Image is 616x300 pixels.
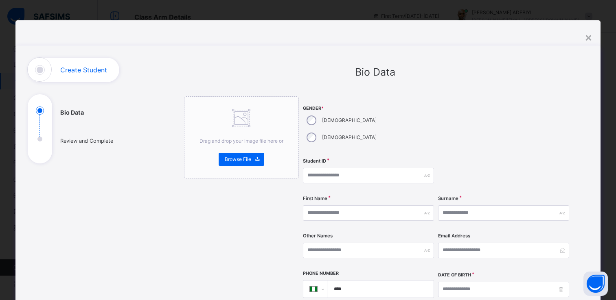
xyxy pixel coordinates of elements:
[303,195,327,202] label: First Name
[438,272,471,278] label: Date of Birth
[225,156,251,163] span: Browse File
[60,67,107,73] h1: Create Student
[199,138,283,144] span: Drag and drop your image file here or
[303,233,333,239] label: Other Names
[322,117,377,124] label: [DEMOGRAPHIC_DATA]
[303,158,326,165] label: Student ID
[438,195,458,202] label: Surname
[303,105,434,112] span: Gender
[438,233,470,239] label: Email Address
[355,66,395,78] span: Bio Data
[184,96,299,178] div: Drag and drop your image file here orBrowse File
[585,28,592,46] div: ×
[303,270,339,277] label: Phone Number
[322,134,377,141] label: [DEMOGRAPHIC_DATA]
[583,272,608,296] button: Open asap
